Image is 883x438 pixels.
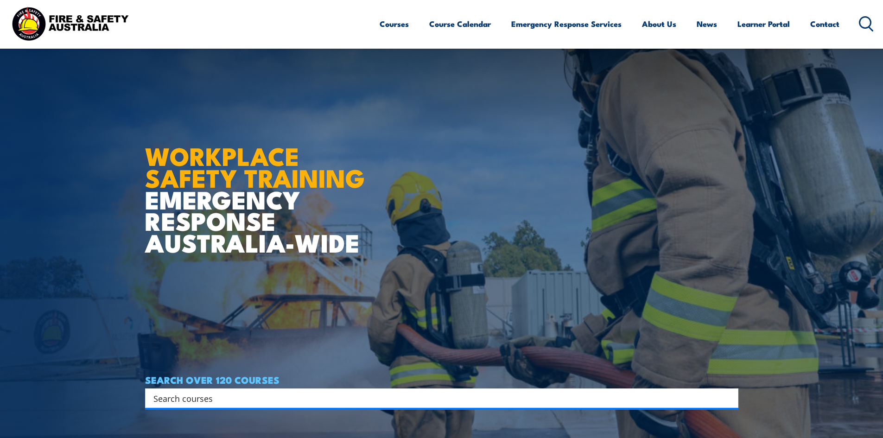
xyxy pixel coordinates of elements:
h1: EMERGENCY RESPONSE AUSTRALIA-WIDE [145,121,372,253]
a: Courses [380,12,409,36]
a: Course Calendar [429,12,491,36]
a: Contact [810,12,839,36]
strong: WORKPLACE SAFETY TRAINING [145,136,365,196]
input: Search input [153,391,718,405]
h4: SEARCH OVER 120 COURSES [145,375,738,385]
a: About Us [642,12,676,36]
a: Emergency Response Services [511,12,622,36]
form: Search form [155,392,720,405]
a: Learner Portal [737,12,790,36]
a: News [697,12,717,36]
button: Search magnifier button [722,392,735,405]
